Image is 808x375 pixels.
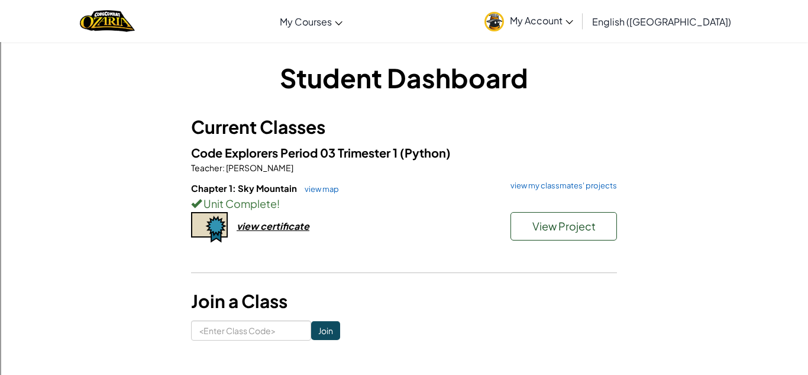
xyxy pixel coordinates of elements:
[274,5,348,37] a: My Courses
[510,14,573,27] span: My Account
[586,5,737,37] a: English ([GEOGRAPHIC_DATA])
[80,9,135,33] a: Ozaria by CodeCombat logo
[479,2,579,40] a: My Account
[592,15,731,28] span: English ([GEOGRAPHIC_DATA])
[80,9,135,33] img: Home
[484,12,504,31] img: avatar
[280,15,332,28] span: My Courses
